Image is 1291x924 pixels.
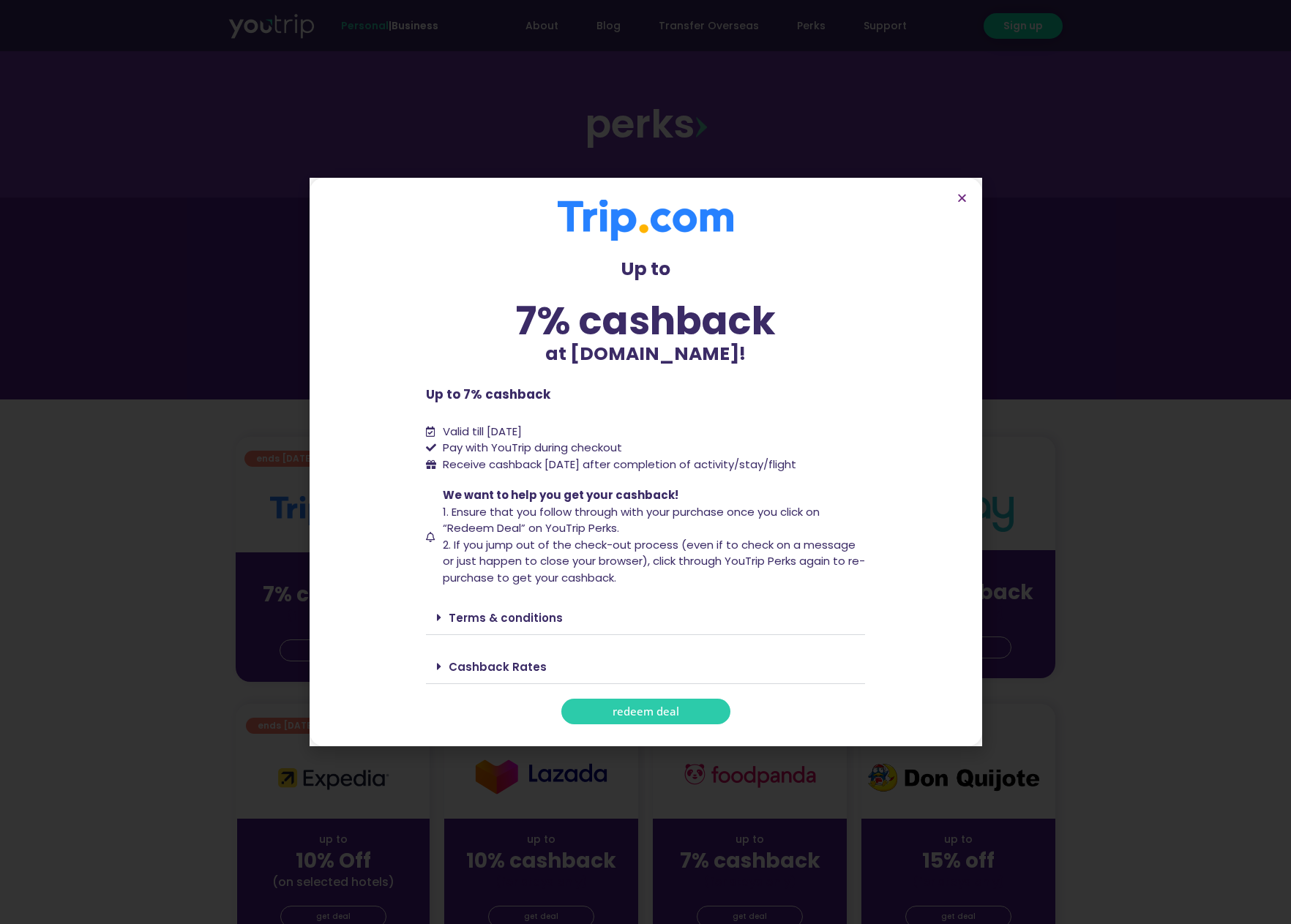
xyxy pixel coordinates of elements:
p: at [DOMAIN_NAME]! [426,340,865,368]
div: Cashback Rates [426,650,865,684]
div: 7% cashback [426,301,865,340]
span: 1. Ensure that you follow through with your purchase once you click on “Redeem Deal” on YouTrip P... [443,504,820,536]
a: Terms & conditions [449,610,563,626]
span: Valid till [DATE] [443,424,522,439]
a: redeem deal [561,699,730,724]
b: Up to 7% cashback [426,386,550,403]
span: Pay with YouTrip during checkout [439,440,622,457]
span: We want to help you get your cashback! [443,487,678,503]
a: Cashback Rates [449,659,547,675]
div: Terms & conditions [426,601,865,635]
span: 2. If you jump out of the check-out process (even if to check on a message or just happen to clos... [443,537,865,585]
p: Up to [426,255,865,283]
span: redeem deal [613,706,679,717]
a: Close [957,192,968,203]
span: Receive cashback [DATE] after completion of activity/stay/flight [443,457,796,472]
